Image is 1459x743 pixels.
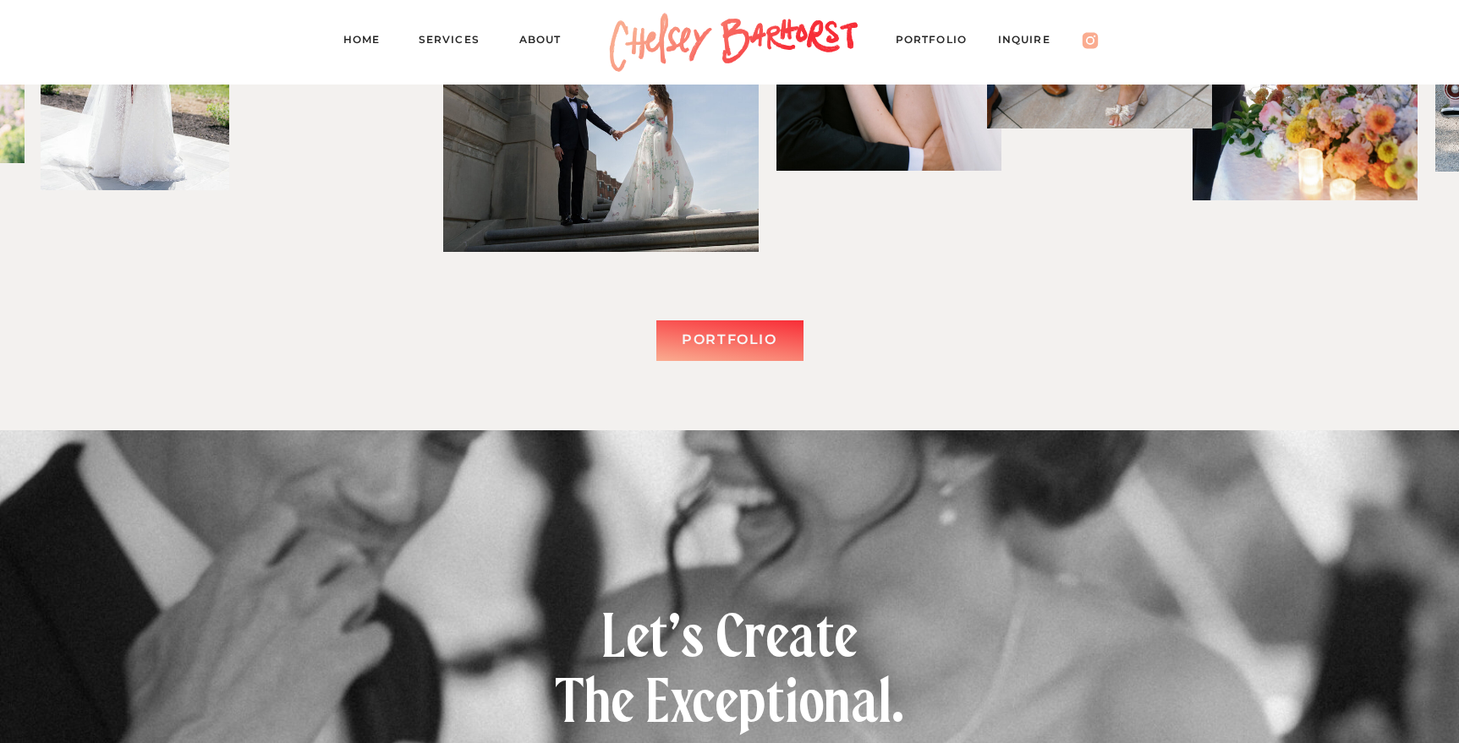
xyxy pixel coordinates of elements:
a: PORTFOLIO [896,30,984,54]
div: Let’s Create The Exceptional. [329,606,1131,670]
a: About [519,30,578,54]
a: Inquire [998,30,1067,54]
a: Portfolio [666,328,793,352]
a: Home [343,30,394,54]
a: Services [419,30,495,54]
